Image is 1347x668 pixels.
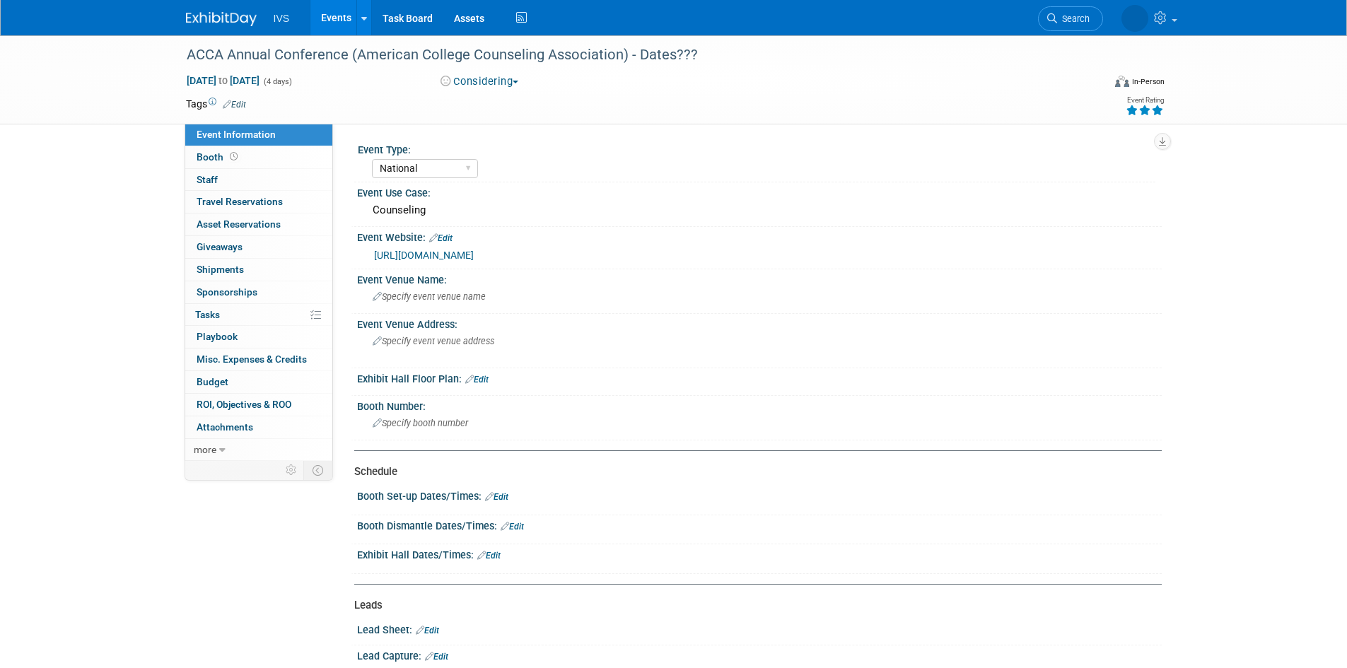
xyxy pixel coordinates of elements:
img: Format-Inperson.png [1115,76,1129,87]
div: Lead Sheet: [357,619,1162,638]
a: Tasks [185,304,332,326]
a: Staff [185,169,332,191]
span: more [194,444,216,455]
a: Playbook [185,326,332,348]
span: Tasks [195,309,220,320]
a: Edit [223,100,246,110]
a: Giveaways [185,236,332,258]
a: [URL][DOMAIN_NAME] [374,250,474,261]
span: Event Information [197,129,276,140]
span: Asset Reservations [197,218,281,230]
td: Tags [186,97,246,111]
a: Travel Reservations [185,191,332,213]
img: Carrie Rhoads [1121,5,1148,32]
a: Asset Reservations [185,213,332,235]
div: Counseling [368,199,1151,221]
span: Staff [197,174,218,185]
span: IVS [274,13,290,24]
div: In-Person [1131,76,1165,87]
a: Search [1038,6,1103,31]
span: Shipments [197,264,244,275]
span: [DATE] [DATE] [186,74,260,87]
div: Event Venue Address: [357,314,1162,332]
div: Event Venue Name: [357,269,1162,287]
span: Travel Reservations [197,196,283,207]
td: Personalize Event Tab Strip [279,461,304,479]
a: Edit [425,652,448,662]
a: Edit [465,375,489,385]
div: Exhibit Hall Floor Plan: [357,368,1162,387]
div: Booth Dismantle Dates/Times: [357,515,1162,534]
span: Search [1057,13,1090,24]
div: ACCA Annual Conference (American College Counseling Association) - Dates??? [182,42,1082,68]
td: Toggle Event Tabs [303,461,332,479]
div: Booth Number: [357,396,1162,414]
div: Event Website: [357,227,1162,245]
span: Booth not reserved yet [227,151,240,162]
div: Booth Set-up Dates/Times: [357,486,1162,504]
a: Edit [477,551,501,561]
a: Attachments [185,416,332,438]
a: Event Information [185,124,332,146]
a: ROI, Objectives & ROO [185,394,332,416]
div: Event Type: [358,139,1155,157]
span: Specify booth number [373,418,468,428]
div: Schedule [354,464,1151,479]
span: (4 days) [262,77,292,86]
span: Specify event venue name [373,291,486,302]
button: Considering [436,74,524,89]
span: Playbook [197,331,238,342]
a: Shipments [185,259,332,281]
span: Giveaways [197,241,243,252]
span: Specify event venue address [373,336,494,346]
span: to [216,75,230,86]
span: ROI, Objectives & ROO [197,399,291,410]
a: Edit [485,492,508,502]
div: Event Format [1020,74,1165,95]
a: Edit [501,522,524,532]
span: Sponsorships [197,286,257,298]
img: ExhibitDay [186,12,257,26]
a: more [185,439,332,461]
span: Budget [197,376,228,387]
a: Sponsorships [185,281,332,303]
a: Budget [185,371,332,393]
div: Lead Capture: [357,645,1162,664]
div: Event Rating [1126,97,1164,104]
div: Event Use Case: [357,182,1162,200]
div: Leads [354,598,1151,613]
a: Edit [416,626,439,635]
a: Misc. Expenses & Credits [185,348,332,370]
a: Edit [429,233,453,243]
span: Misc. Expenses & Credits [197,353,307,365]
a: Booth [185,146,332,168]
span: Booth [197,151,240,163]
div: Exhibit Hall Dates/Times: [357,544,1162,563]
span: Attachments [197,421,253,433]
